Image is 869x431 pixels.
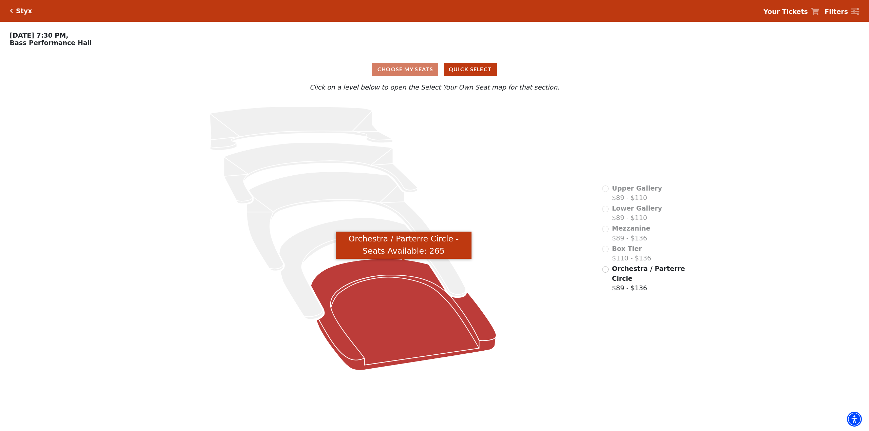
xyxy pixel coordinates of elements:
[444,63,497,76] button: Quick Select
[612,203,662,223] label: $89 - $110
[336,232,472,259] div: Orchestra / Parterre Circle - Seats Available: 265
[612,204,662,212] span: Lower Gallery
[763,7,819,17] a: Your Tickets
[113,82,756,92] p: Click on a level below to open the Select Your Own Seat map for that section.
[825,8,848,15] strong: Filters
[612,184,662,192] span: Upper Gallery
[16,7,32,15] h5: Styx
[763,8,808,15] strong: Your Tickets
[612,265,685,282] span: Orchestra / Parterre Circle
[825,7,859,17] a: Filters
[612,223,650,243] label: $89 - $136
[612,183,662,203] label: $89 - $110
[602,266,609,273] input: Orchestra / Parterre Circle$89 - $136
[10,8,13,13] a: Click here to go back to filters
[612,245,642,252] span: Box Tier
[612,244,651,263] label: $110 - $136
[210,106,393,150] path: Upper Gallery - Seats Available: 0
[612,224,650,232] span: Mezzanine
[224,142,418,204] path: Lower Gallery - Seats Available: 0
[311,259,496,371] path: Orchestra / Parterre Circle - Seats Available: 265
[847,412,862,427] div: Accessibility Menu
[612,264,686,293] label: $89 - $136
